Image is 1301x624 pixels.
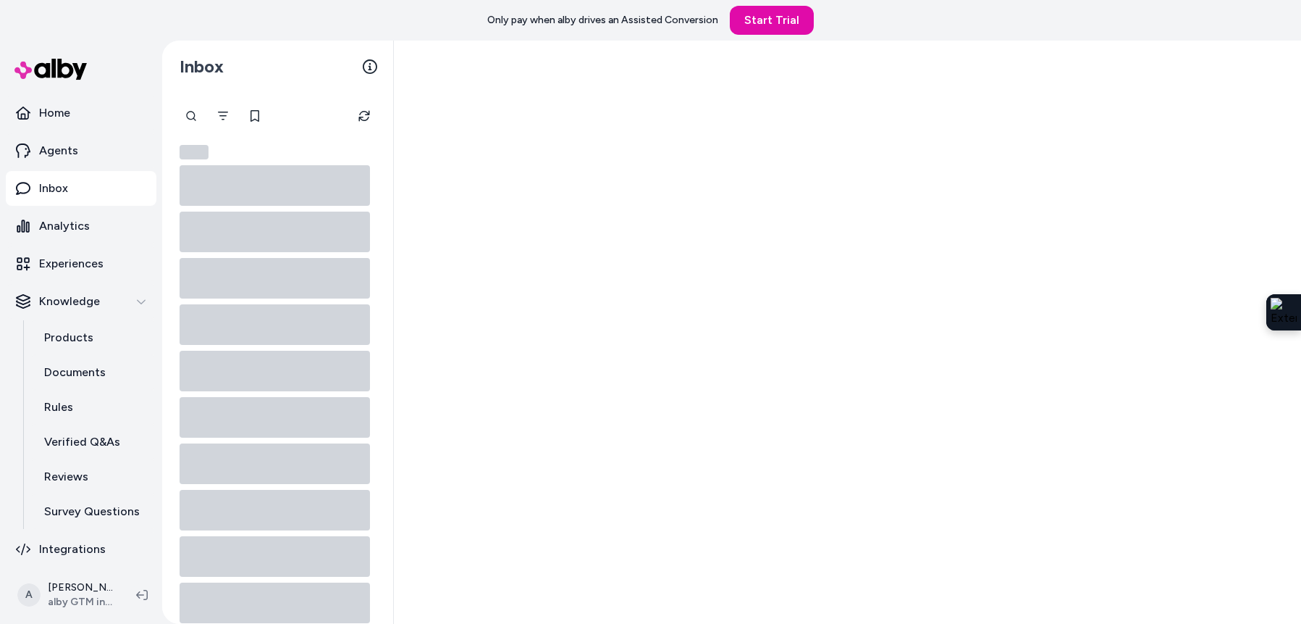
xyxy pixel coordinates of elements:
span: alby GTM internal [48,595,113,610]
a: Reviews [30,459,156,494]
p: Knowledge [39,293,100,310]
p: Verified Q&As [44,433,120,451]
img: Extension Icon [1271,298,1297,327]
p: Analytics [39,217,90,235]
a: Analytics [6,209,156,244]
a: Home [6,96,156,130]
a: Start Trial [730,6,814,35]
p: Documents [44,364,106,381]
a: Inbox [6,171,156,206]
a: Experiences [6,246,156,281]
p: Only pay when alby drives an Assisted Conversion [487,13,718,28]
a: Documents [30,355,156,390]
p: [PERSON_NAME] [48,581,113,595]
p: Agents [39,142,78,159]
p: Home [39,104,70,122]
p: Experiences [39,255,104,273]
p: Inbox [39,180,68,197]
a: Rules [30,390,156,425]
a: Integrations [6,532,156,567]
button: Refresh [350,101,379,130]
p: Rules [44,399,73,416]
span: A [17,583,41,607]
p: Integrations [39,541,106,558]
a: Agents [6,133,156,168]
h2: Inbox [180,56,224,78]
button: Filter [209,101,237,130]
button: A[PERSON_NAME]alby GTM internal [9,572,125,618]
p: Products [44,329,93,346]
a: Products [30,320,156,355]
p: Reviews [44,468,88,486]
button: Knowledge [6,284,156,319]
a: Verified Q&As [30,425,156,459]
p: Survey Questions [44,503,140,520]
a: Survey Questions [30,494,156,529]
img: alby Logo [14,59,87,80]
